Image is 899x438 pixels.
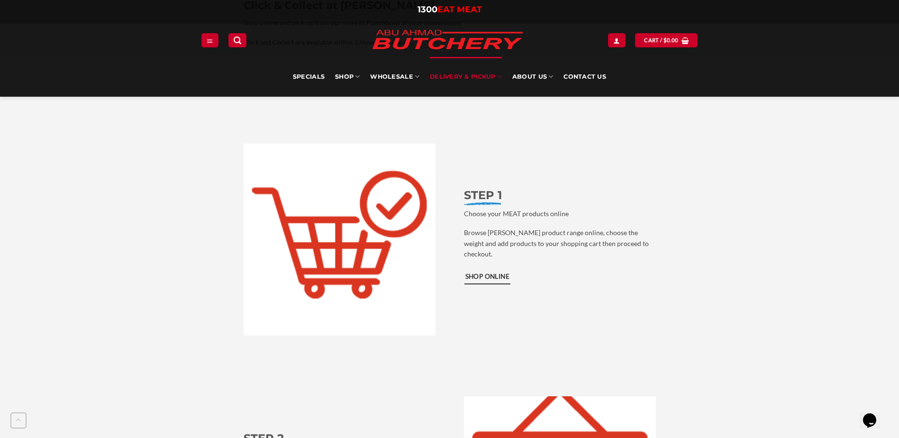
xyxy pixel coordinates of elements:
[859,400,890,429] iframe: chat widget
[437,4,482,15] span: EAT MEAT
[370,57,419,97] a: Wholesale
[465,272,510,282] span: Shop Online
[663,37,679,43] bdi: 0.00
[430,57,502,97] a: Delivery & Pickup
[608,33,625,47] a: Login
[201,33,218,47] a: Menu
[418,4,482,15] a: 1300EAT MEAT
[293,57,325,97] a: Specials
[635,33,698,47] a: View cart
[464,209,656,219] p: Choose your MEAT products online
[335,57,360,97] a: SHOP
[512,57,553,97] a: About Us
[418,4,437,15] span: 1300
[10,412,27,429] button: Go to top
[364,24,530,57] img: Abu Ahmad Butchery
[644,36,678,45] span: Cart /
[464,268,511,285] a: Shop Online
[464,228,656,260] p: Browse [PERSON_NAME] product range online, choose the weight and add products to your shopping ca...
[563,57,606,97] a: Contact Us
[228,33,246,47] a: Search
[663,36,667,45] span: $
[464,188,502,202] strong: STEP 1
